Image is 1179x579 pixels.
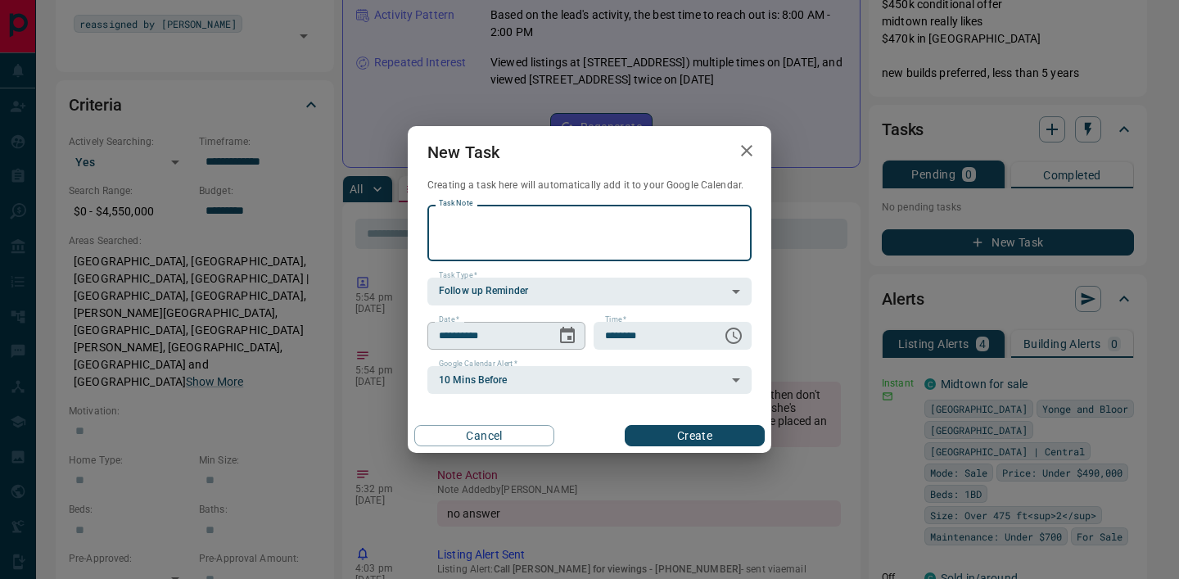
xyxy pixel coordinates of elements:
[439,270,477,281] label: Task Type
[439,198,472,209] label: Task Note
[551,319,584,352] button: Choose date, selected date is Oct 15, 2025
[439,359,517,369] label: Google Calendar Alert
[408,126,519,179] h2: New Task
[427,278,752,305] div: Follow up Reminder
[439,314,459,325] label: Date
[717,319,750,352] button: Choose time, selected time is 6:00 AM
[605,314,626,325] label: Time
[427,179,752,192] p: Creating a task here will automatically add it to your Google Calendar.
[625,425,765,446] button: Create
[414,425,554,446] button: Cancel
[427,366,752,394] div: 10 Mins Before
